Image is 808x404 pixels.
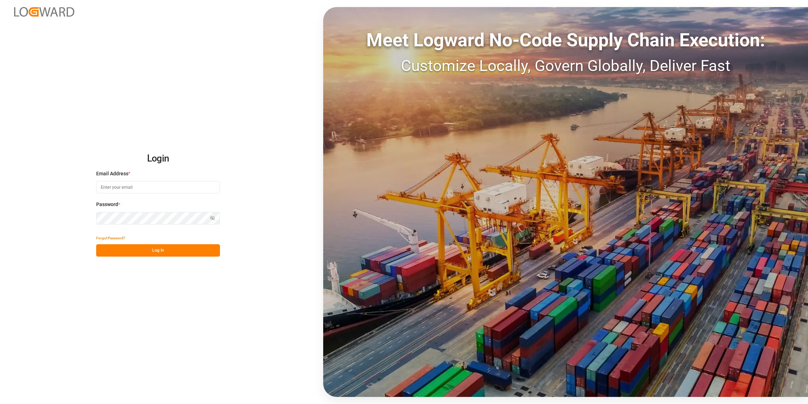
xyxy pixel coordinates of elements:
div: Meet Logward No-Code Supply Chain Execution: [323,27,808,54]
h2: Login [96,147,220,170]
input: Enter your email [96,181,220,193]
span: Password [96,201,118,208]
button: Forgot Password? [96,232,125,244]
img: Logward_new_orange.png [14,7,74,17]
span: Email Address [96,170,128,177]
button: Log In [96,244,220,257]
div: Customize Locally, Govern Globally, Deliver Fast [323,54,808,77]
